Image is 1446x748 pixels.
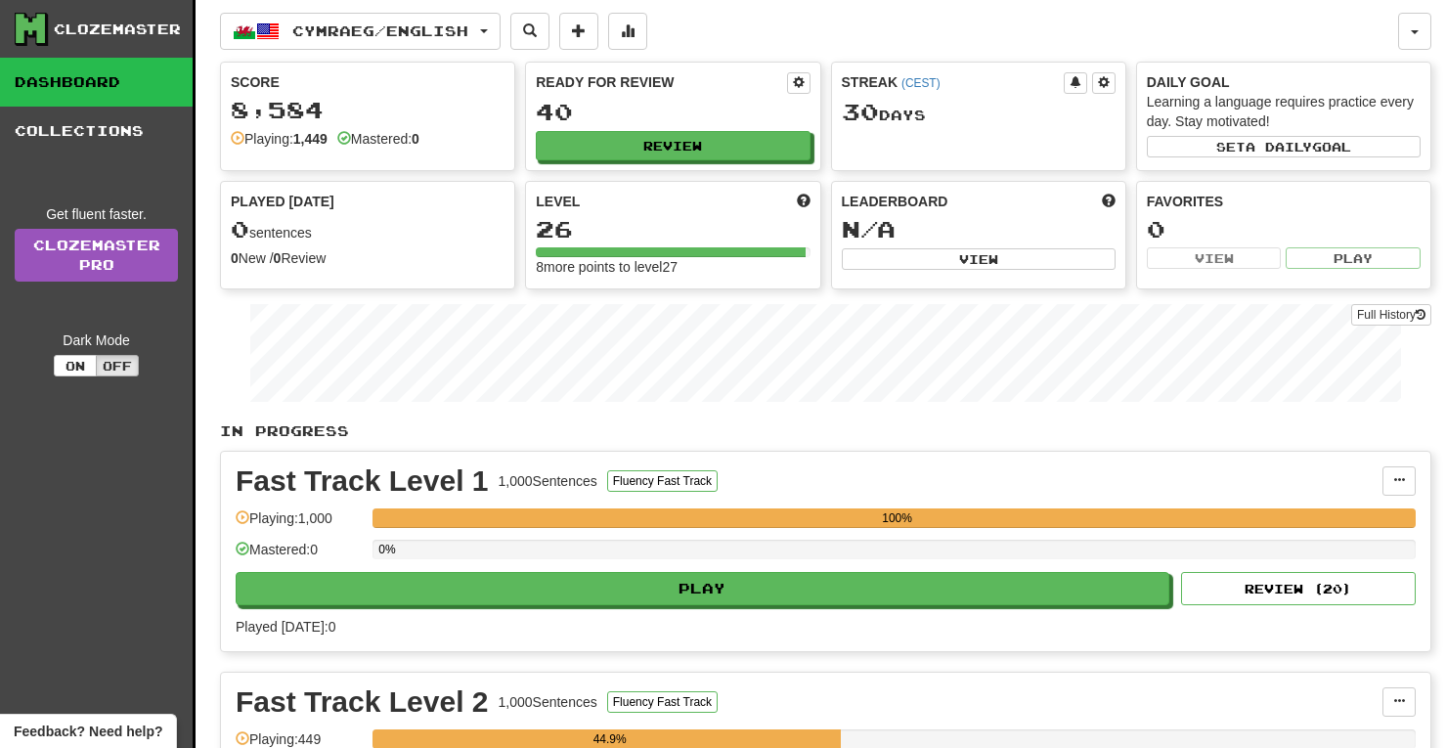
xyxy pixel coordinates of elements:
a: ClozemasterPro [15,229,178,282]
span: This week in points, UTC [1102,192,1116,211]
div: 8,584 [231,98,504,122]
strong: 1,449 [293,131,328,147]
button: Cymraeg/English [220,13,501,50]
div: Daily Goal [1147,72,1421,92]
div: 100% [378,508,1416,528]
button: Review [536,131,810,160]
span: Cymraeg / English [292,22,468,39]
div: Mastered: 0 [236,540,363,572]
div: 8 more points to level 27 [536,257,810,277]
span: Played [DATE]: 0 [236,619,335,635]
button: On [54,355,97,376]
button: Off [96,355,139,376]
div: Fast Track Level 2 [236,687,489,717]
div: Playing: 1,000 [236,508,363,541]
span: 0 [231,215,249,242]
button: View [1147,247,1282,269]
div: Dark Mode [15,330,178,350]
button: Review (20) [1181,572,1416,605]
div: Learning a language requires practice every day. Stay motivated! [1147,92,1421,131]
div: Fast Track Level 1 [236,466,489,496]
button: Fluency Fast Track [607,470,718,492]
div: Favorites [1147,192,1421,211]
div: Ready for Review [536,72,786,92]
div: Day s [842,100,1116,125]
strong: 0 [231,250,239,266]
span: Open feedback widget [14,722,162,741]
button: Play [1286,247,1421,269]
button: Search sentences [510,13,549,50]
span: Leaderboard [842,192,948,211]
button: More stats [608,13,647,50]
button: Full History [1351,304,1431,326]
p: In Progress [220,421,1431,441]
div: Playing: [231,129,328,149]
div: Score [231,72,504,92]
button: Seta dailygoal [1147,136,1421,157]
div: Mastered: [337,129,419,149]
div: 1,000 Sentences [499,471,597,491]
div: Streak [842,72,1064,92]
div: 1,000 Sentences [499,692,597,712]
div: 26 [536,217,810,242]
span: Score more points to level up [797,192,811,211]
strong: 0 [274,250,282,266]
div: 0 [1147,217,1421,242]
div: Get fluent faster. [15,204,178,224]
button: View [842,248,1116,270]
div: 40 [536,100,810,124]
div: Clozemaster [54,20,181,39]
div: New / Review [231,248,504,268]
span: 30 [842,98,879,125]
button: Fluency Fast Track [607,691,718,713]
button: Add sentence to collection [559,13,598,50]
a: (CEST) [901,76,941,90]
span: Played [DATE] [231,192,334,211]
span: a daily [1246,140,1312,154]
strong: 0 [412,131,419,147]
span: N/A [842,215,896,242]
div: sentences [231,217,504,242]
button: Play [236,572,1169,605]
span: Level [536,192,580,211]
